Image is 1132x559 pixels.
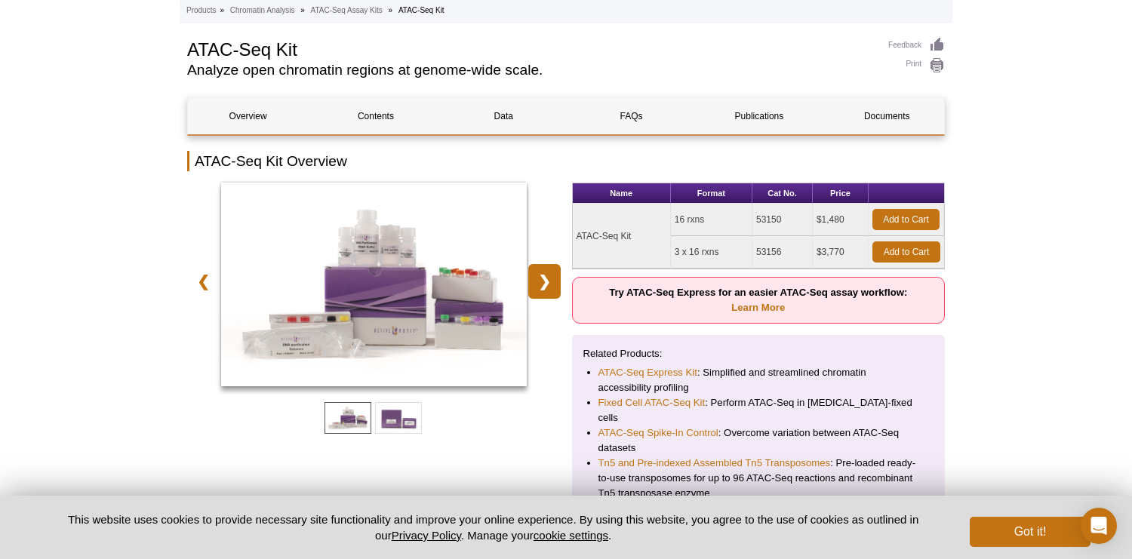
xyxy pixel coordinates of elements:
[813,236,869,269] td: $3,770
[888,57,945,74] a: Print
[583,346,934,361] p: Related Products:
[598,365,919,395] li: : Simplified and streamlined chromatin accessibility profiling
[598,425,718,441] a: ATAC-Seq Spike-In Control
[731,302,785,313] a: Learn More
[187,63,873,77] h2: Analyze open chromatin regions at genome-wide scale.
[221,183,527,386] img: ATAC-Seq Kit
[300,6,305,14] li: »
[534,529,608,542] button: cookie settings
[609,287,907,313] strong: Try ATAC-Seq Express for an easier ATAC-Seq assay workflow:
[598,365,697,380] a: ATAC-Seq Express Kit
[598,395,919,425] li: : Perform ATAC-Seq in [MEDICAL_DATA]-fixed cells
[187,264,220,299] a: ❮
[598,456,831,471] a: Tn5 and Pre-indexed Assembled Tn5 Transposomes
[444,98,564,134] a: Data
[528,264,561,299] a: ❯
[42,511,945,543] p: This website uses cookies to provide necessary site functionality and improve your online experie...
[573,183,671,204] th: Name
[398,6,444,14] li: ATAC-Seq Kit
[573,204,671,269] td: ATAC-Seq Kit
[186,4,216,17] a: Products
[813,183,869,204] th: Price
[311,4,383,17] a: ATAC-Seq Assay Kits
[598,425,919,456] li: : Overcome variation between ATAC-Seq datasets
[888,37,945,54] a: Feedback
[671,204,752,236] td: 16 rxns
[813,204,869,236] td: $1,480
[671,236,752,269] td: 3 x 16 rxns
[752,183,813,204] th: Cat No.
[752,236,813,269] td: 53156
[389,6,393,14] li: »
[970,517,1090,547] button: Got it!
[392,529,461,542] a: Privacy Policy
[571,98,691,134] a: FAQs
[827,98,947,134] a: Documents
[699,98,819,134] a: Publications
[187,151,945,171] h2: ATAC-Seq Kit Overview
[187,37,873,60] h1: ATAC-Seq Kit
[1081,508,1117,544] div: Open Intercom Messenger
[230,4,295,17] a: Chromatin Analysis
[872,241,940,263] a: Add to Cart
[188,98,308,134] a: Overview
[752,204,813,236] td: 53150
[872,209,940,230] a: Add to Cart
[598,456,919,501] li: : Pre-loaded ready-to-use transposomes for up to 96 ATAC-Seq reactions and recombinant Tn5 transp...
[315,98,435,134] a: Contents
[598,395,706,410] a: Fixed Cell ATAC-Seq Kit
[671,183,752,204] th: Format
[221,183,527,391] a: ATAC-Seq Kit
[220,6,224,14] li: »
